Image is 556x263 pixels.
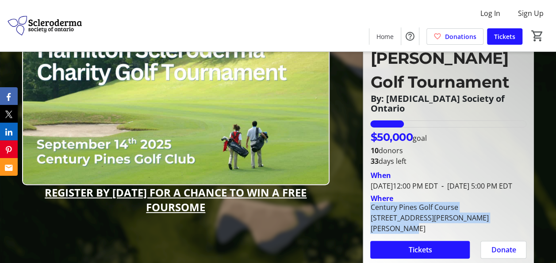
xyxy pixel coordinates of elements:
[45,185,307,214] u: REGISTER BY [DATE] FOR A CHANCE TO WIN A FREE FOURSOME
[370,195,393,202] div: Where
[370,181,437,191] span: [DATE] 12:00 PM EDT
[370,156,526,166] p: days left
[370,131,413,143] span: $50,000
[480,8,500,19] span: Log In
[22,12,330,185] img: Campaign CTA Media Photo
[370,156,378,166] span: 33
[5,4,84,48] img: Scleroderma Society of Ontario's Logo
[370,22,526,94] p: 17th Annual [PERSON_NAME] Golf Tournament
[370,213,526,234] div: [STREET_ADDRESS][PERSON_NAME][PERSON_NAME]
[370,241,470,259] button: Tickets
[480,241,526,259] button: Donate
[437,181,512,191] span: [DATE] 5:00 PM EDT
[376,32,394,41] span: Home
[370,170,391,181] div: When
[401,27,419,45] button: Help
[445,32,476,41] span: Donations
[370,94,526,113] p: By: [MEDICAL_DATA] Society of Ontario
[370,202,526,213] div: Century Pines Golf Course
[494,32,515,41] span: Tickets
[487,28,522,45] a: Tickets
[518,8,544,19] span: Sign Up
[491,244,516,255] span: Donate
[408,244,432,255] span: Tickets
[370,146,378,155] b: 10
[511,6,551,20] button: Sign Up
[370,120,526,128] div: 21.43114% of fundraising goal reached
[473,6,507,20] button: Log In
[437,181,447,191] span: -
[369,28,401,45] a: Home
[529,28,545,44] button: Cart
[426,28,483,45] a: Donations
[370,129,427,145] p: goal
[370,145,526,156] p: donors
